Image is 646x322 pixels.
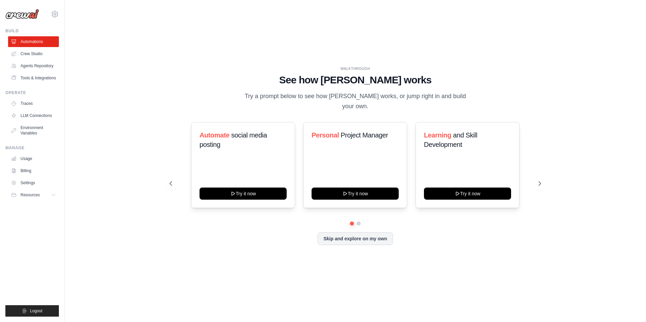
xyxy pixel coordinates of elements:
a: Traces [8,98,59,109]
a: Agents Repository [8,61,59,71]
button: Try it now [424,188,511,200]
button: Try it now [200,188,287,200]
button: Resources [8,190,59,200]
a: Settings [8,177,59,188]
span: Learning [424,131,451,139]
a: Billing [8,165,59,176]
button: Logout [5,305,59,317]
span: Logout [30,308,42,314]
a: LLM Connections [8,110,59,121]
button: Skip and explore on my own [318,232,393,245]
span: and Skill Development [424,131,477,148]
a: Usage [8,153,59,164]
span: social media posting [200,131,267,148]
div: Build [5,28,59,34]
div: Manage [5,145,59,151]
img: Logo [5,9,39,19]
a: Automations [8,36,59,47]
span: Project Manager [341,131,388,139]
a: Environment Variables [8,122,59,138]
div: WALKTHROUGH [170,66,541,71]
span: Automate [200,131,229,139]
span: Resources [21,192,40,198]
div: Operate [5,90,59,95]
a: Crew Studio [8,48,59,59]
p: Try a prompt below to see how [PERSON_NAME] works, or jump right in and build your own. [242,91,468,111]
span: Personal [312,131,339,139]
h1: See how [PERSON_NAME] works [170,74,541,86]
a: Tools & Integrations [8,73,59,83]
button: Try it now [312,188,399,200]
